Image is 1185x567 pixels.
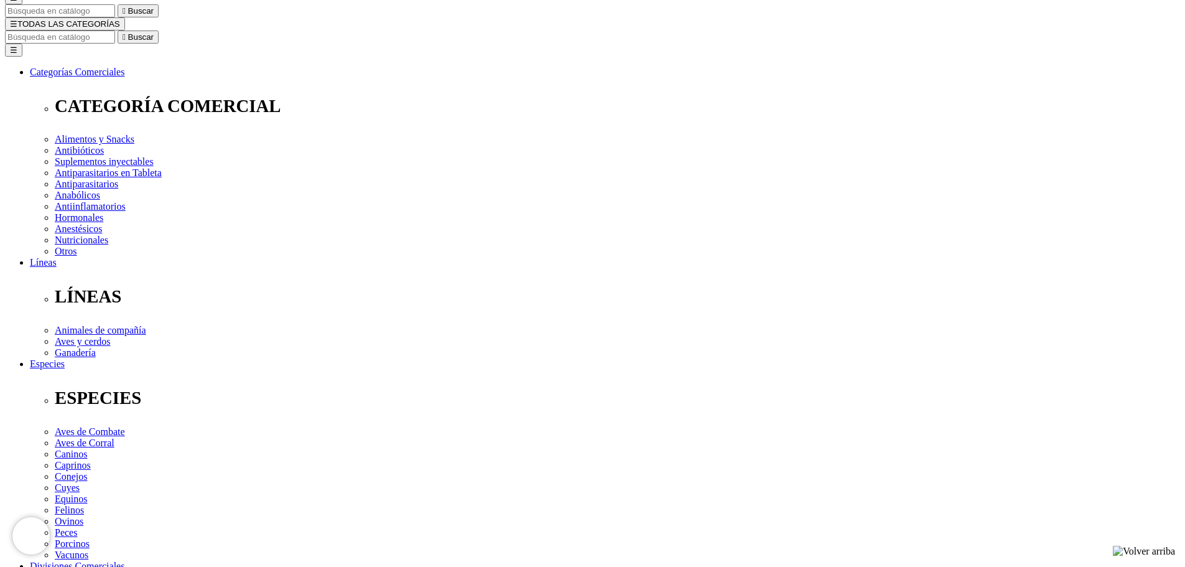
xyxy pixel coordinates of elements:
a: Suplementos inyectables [55,156,154,167]
input: Buscar [5,30,115,44]
span: ☰ [10,19,17,29]
a: Caprinos [55,460,91,471]
a: Antiparasitarios en Tableta [55,167,162,178]
a: Animales de compañía [55,325,146,335]
a: Porcinos [55,538,90,549]
a: Hormonales [55,212,103,223]
p: ESPECIES [55,388,1180,408]
p: LÍNEAS [55,286,1180,307]
span: Buscar [128,32,154,42]
button: ☰ [5,44,22,57]
a: Aves y cerdos [55,336,110,347]
a: Caninos [55,449,87,459]
input: Buscar [5,4,115,17]
img: Volver arriba [1113,546,1175,557]
a: Peces [55,527,77,538]
i:  [123,32,126,42]
iframe: Brevo live chat [12,517,50,555]
a: Anestésicos [55,223,102,234]
a: Alimentos y Snacks [55,134,134,144]
button:  Buscar [118,4,159,17]
a: Otros [55,246,77,256]
a: Antiinflamatorios [55,201,126,212]
button:  Buscar [118,30,159,44]
a: Aves de Combate [55,426,125,437]
a: Equinos [55,494,87,504]
button: ☰TODAS LAS CATEGORÍAS [5,17,125,30]
a: Especies [30,358,65,369]
a: Ganadería [55,347,96,358]
a: Conejos [55,471,87,482]
span: Buscar [128,6,154,16]
a: Categorías Comerciales [30,67,124,77]
a: Anabólicos [55,190,100,200]
a: Aves de Corral [55,438,114,448]
a: Ovinos [55,516,83,527]
a: Nutricionales [55,235,108,245]
a: Antiparasitarios [55,179,118,189]
a: Felinos [55,505,84,515]
i:  [123,6,126,16]
a: Cuyes [55,482,80,493]
a: Antibióticos [55,145,104,156]
a: Vacunos [55,550,88,560]
a: Líneas [30,257,57,268]
p: CATEGORÍA COMERCIAL [55,96,1180,116]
